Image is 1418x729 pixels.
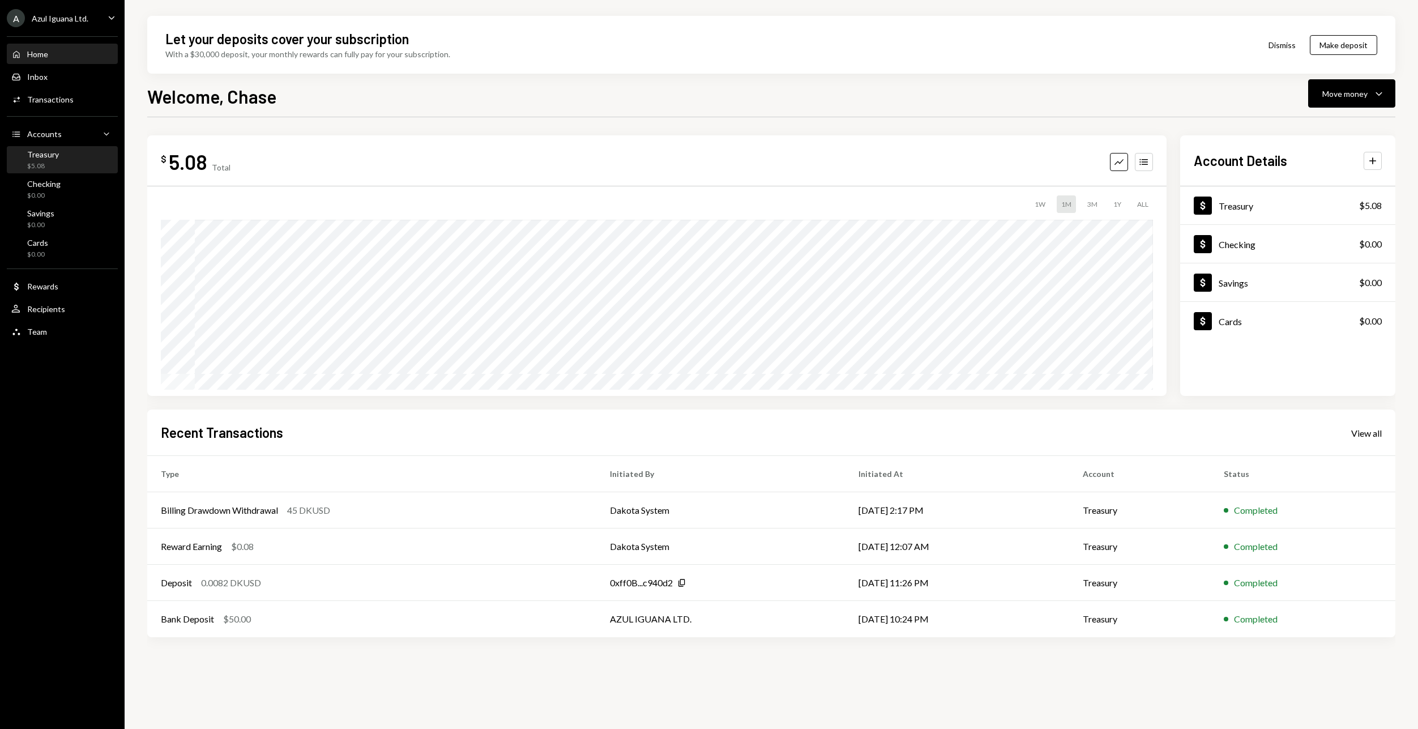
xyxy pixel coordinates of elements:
a: Treasury$5.08 [1180,186,1395,224]
div: 45 DKUSD [287,504,330,517]
td: Treasury [1069,492,1210,528]
div: Treasury [27,150,59,159]
th: Initiated By [596,456,845,492]
div: Savings [1219,278,1248,288]
div: Completed [1234,612,1278,626]
div: Treasury [1219,201,1253,211]
div: Accounts [27,129,62,139]
div: 3M [1083,195,1102,213]
a: Inbox [7,66,118,87]
a: Team [7,321,118,342]
div: A [7,9,25,27]
div: Move money [1322,88,1368,100]
div: 1M [1057,195,1076,213]
div: Cards [1219,316,1242,327]
div: $0.00 [1359,237,1382,251]
div: Completed [1234,540,1278,553]
div: 0xff0B...c940d2 [610,576,673,590]
div: Let your deposits cover your subscription [165,29,409,48]
td: [DATE] 2:17 PM [845,492,1069,528]
div: Checking [1219,239,1255,250]
a: Savings$0.00 [1180,263,1395,301]
button: Dismiss [1254,32,1310,58]
h2: Recent Transactions [161,423,283,442]
div: Savings [27,208,54,218]
div: $0.00 [27,191,61,201]
div: Inbox [27,72,48,82]
div: Team [27,327,47,336]
a: Home [7,44,118,64]
td: [DATE] 12:07 AM [845,528,1069,565]
td: Treasury [1069,528,1210,565]
div: Total [212,163,230,172]
div: $0.08 [231,540,254,553]
button: Make deposit [1310,35,1377,55]
div: View all [1351,428,1382,439]
a: Accounts [7,123,118,144]
div: 0.0082 DKUSD [201,576,261,590]
div: Billing Drawdown Withdrawal [161,504,278,517]
button: Move money [1308,79,1395,108]
h1: Welcome, Chase [147,85,276,108]
div: Home [27,49,48,59]
a: Rewards [7,276,118,296]
div: Completed [1234,504,1278,517]
a: Recipients [7,299,118,319]
h2: Account Details [1194,151,1287,170]
a: Checking$0.00 [7,176,118,203]
div: $50.00 [223,612,251,626]
div: Completed [1234,576,1278,590]
div: ALL [1133,195,1153,213]
a: Treasury$5.08 [7,146,118,173]
a: Checking$0.00 [1180,225,1395,263]
div: Checking [27,179,61,189]
th: Account [1069,456,1210,492]
th: Type [147,456,596,492]
div: Transactions [27,95,74,104]
div: $0.00 [27,220,54,230]
a: View all [1351,427,1382,439]
div: Bank Deposit [161,612,214,626]
td: [DATE] 10:24 PM [845,601,1069,637]
td: Treasury [1069,601,1210,637]
a: Transactions [7,89,118,109]
td: Treasury [1069,565,1210,601]
div: $5.08 [27,161,59,171]
div: $0.00 [1359,314,1382,328]
div: $ [161,154,166,165]
div: Rewards [27,282,58,291]
div: Deposit [161,576,192,590]
div: 5.08 [169,149,207,174]
a: Savings$0.00 [7,205,118,232]
div: 1W [1030,195,1050,213]
div: $5.08 [1359,199,1382,212]
div: With a $30,000 deposit, your monthly rewards can fully pay for your subscription. [165,48,450,60]
div: $0.00 [1359,276,1382,289]
td: AZUL IGUANA LTD. [596,601,845,637]
td: [DATE] 11:26 PM [845,565,1069,601]
td: Dakota System [596,528,845,565]
div: $0.00 [27,250,48,259]
th: Status [1210,456,1395,492]
div: Cards [27,238,48,248]
a: Cards$0.00 [7,235,118,262]
td: Dakota System [596,492,845,528]
div: Recipients [27,304,65,314]
div: Reward Earning [161,540,222,553]
a: Cards$0.00 [1180,302,1395,340]
div: 1Y [1109,195,1126,213]
div: Azul Iguana Ltd. [32,14,88,23]
th: Initiated At [845,456,1069,492]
